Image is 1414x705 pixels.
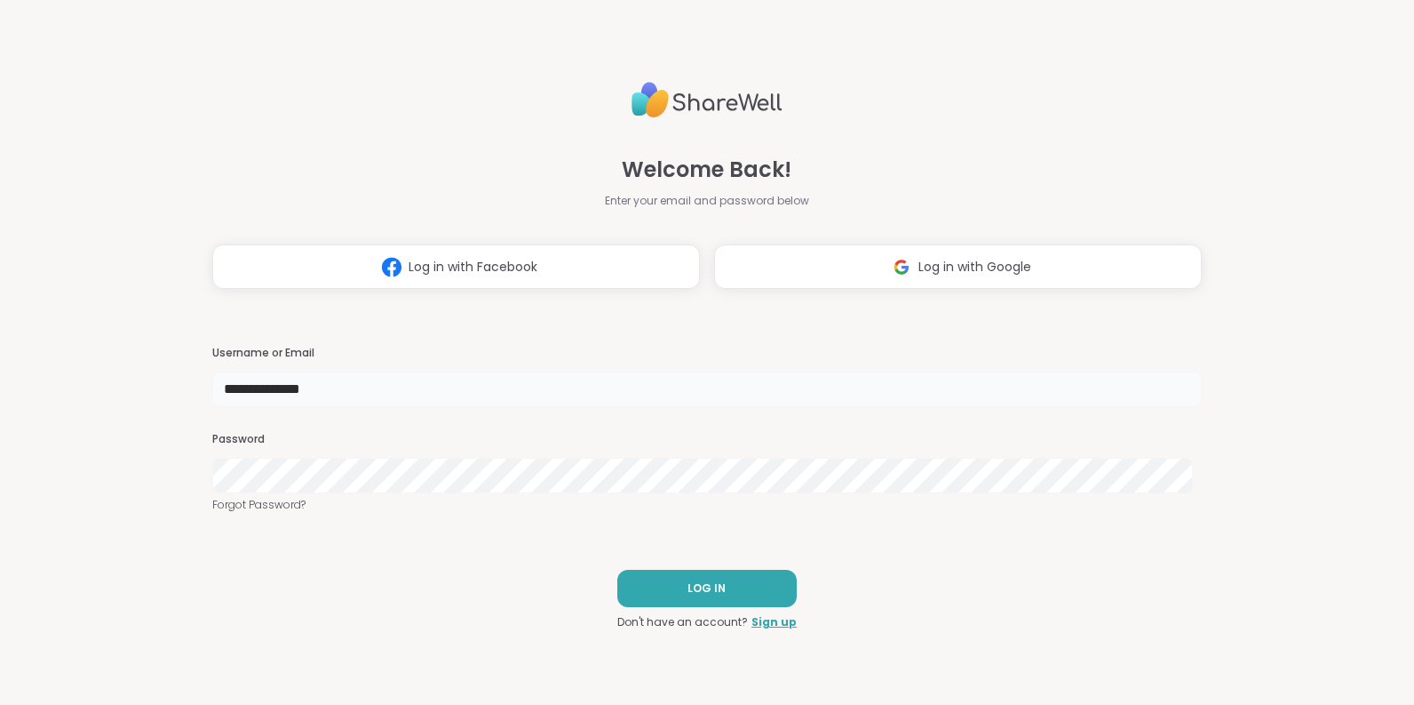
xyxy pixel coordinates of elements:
[605,193,809,209] span: Enter your email and password below
[617,614,748,630] span: Don't have an account?
[687,581,726,597] span: LOG IN
[212,346,1202,361] h3: Username or Email
[622,154,791,186] span: Welcome Back!
[751,614,797,630] a: Sign up
[885,251,918,284] img: ShareWell Logomark
[212,244,700,289] button: Log in with Facebook
[632,75,782,125] img: ShareWell Logo
[212,432,1202,447] h3: Password
[409,258,537,276] span: Log in with Facebook
[375,251,409,284] img: ShareWell Logomark
[212,497,1202,513] a: Forgot Password?
[617,570,797,607] button: LOG IN
[918,258,1031,276] span: Log in with Google
[714,244,1202,289] button: Log in with Google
